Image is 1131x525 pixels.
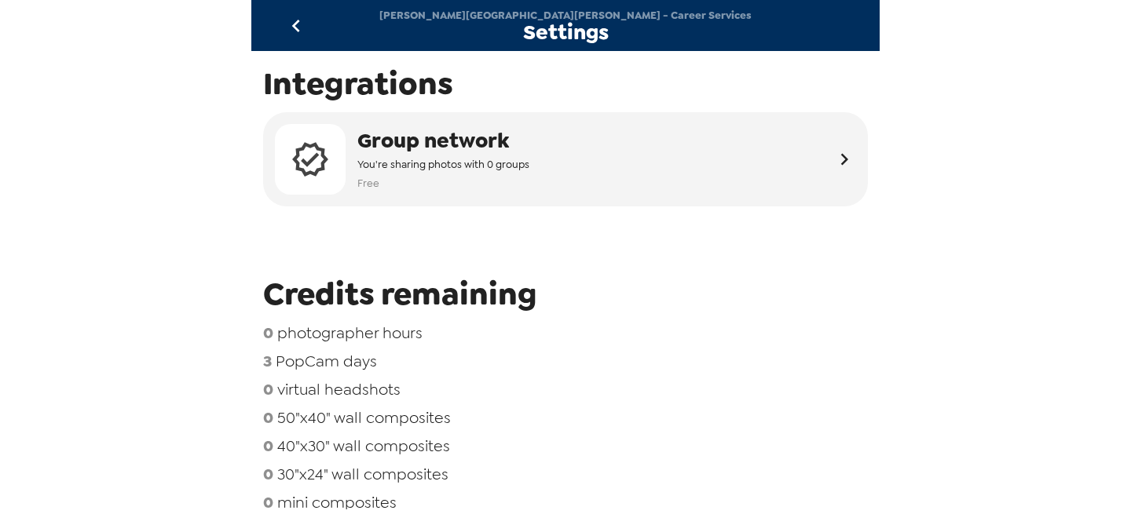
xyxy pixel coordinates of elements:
span: 3 [263,351,272,371]
span: mini composites [277,492,397,512]
button: Group networkYou're sharing photos with 0 groupsFree [263,112,868,206]
span: 30"x24" wall composites [277,464,448,484]
span: Group network [357,126,529,155]
span: 0 [263,407,273,428]
span: 0 [263,492,273,512]
span: 0 [263,436,273,456]
span: You're sharing photos with 0 groups [357,155,529,173]
span: 40"x30" wall composites [277,436,450,456]
span: PopCam days [276,351,377,371]
span: [PERSON_NAME][GEOGRAPHIC_DATA][PERSON_NAME] - Career Services [379,9,752,22]
span: 0 [263,323,273,343]
span: 50"x40" wall composites [277,407,451,428]
span: Free [357,174,529,192]
span: photographer hours [277,323,423,343]
span: 0 [263,379,273,399]
span: virtual headshots [277,379,401,399]
span: 0 [263,464,273,484]
span: Integrations [263,63,868,104]
span: Credits remaining [263,273,868,315]
span: Settings [523,22,609,43]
